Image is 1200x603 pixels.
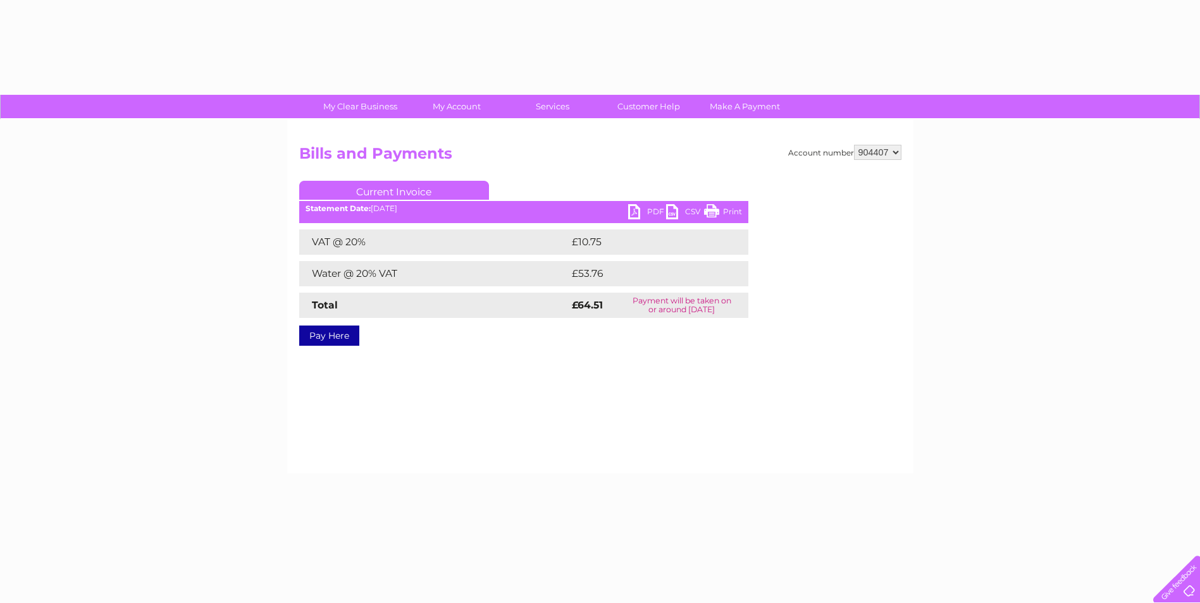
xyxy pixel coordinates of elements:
a: Print [704,204,742,222]
td: Water @ 20% VAT [299,261,569,286]
a: CSV [666,204,704,222]
h2: Bills and Payments [299,145,901,169]
a: My Clear Business [308,95,412,118]
strong: £64.51 [572,299,603,311]
a: Pay Here [299,326,359,346]
a: Customer Help [597,95,701,118]
a: PDF [628,204,666,222]
td: VAT @ 20% [299,229,569,255]
b: Statement Date: [306,204,371,213]
a: Make A Payment [693,95,797,118]
div: Account number [788,145,901,160]
a: Current Invoice [299,181,489,200]
a: Services [500,95,605,118]
td: Payment will be taken on or around [DATE] [615,293,748,318]
td: £53.76 [569,261,722,286]
strong: Total [312,299,338,311]
div: [DATE] [299,204,748,213]
a: My Account [404,95,509,118]
td: £10.75 [569,229,722,255]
